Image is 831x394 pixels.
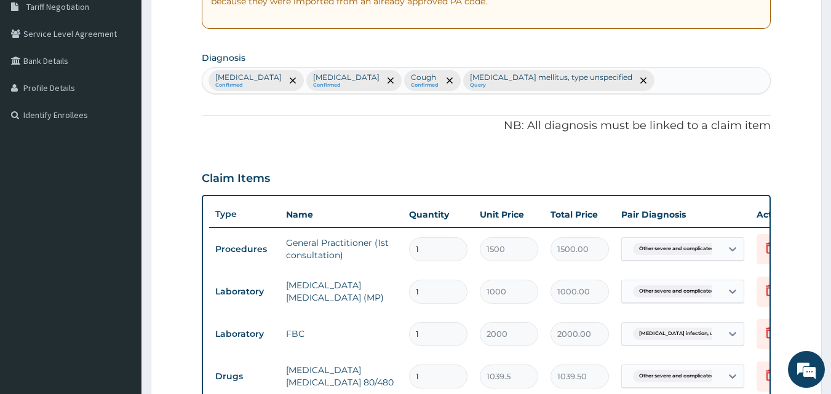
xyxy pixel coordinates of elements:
td: Procedures [209,238,280,261]
small: Confirmed [215,82,282,89]
p: [MEDICAL_DATA] mellitus, type unspecified [470,73,632,82]
div: Minimize live chat window [202,6,231,36]
span: remove selection option [385,75,396,86]
span: We're online! [71,119,170,243]
small: Confirmed [411,82,439,89]
small: Query [470,82,632,89]
p: [MEDICAL_DATA] [313,73,380,82]
td: General Practitioner (1st consultation) [280,230,403,267]
span: remove selection option [638,75,649,86]
p: Cough [411,73,439,82]
img: d_794563401_company_1708531726252_794563401 [23,61,50,92]
p: [MEDICAL_DATA] [215,73,282,82]
span: [MEDICAL_DATA] infection, unspecif... [633,328,741,340]
span: Other severe and complicated P... [633,370,730,382]
span: Other severe and complicated P... [633,243,730,255]
td: [MEDICAL_DATA] [MEDICAL_DATA] (MP) [280,273,403,310]
th: Total Price [544,202,615,227]
th: Name [280,202,403,227]
span: remove selection option [287,75,298,86]
span: remove selection option [444,75,455,86]
small: Confirmed [313,82,380,89]
p: NB: All diagnosis must be linked to a claim item [202,118,771,134]
th: Pair Diagnosis [615,202,750,227]
span: Other severe and complicated P... [633,285,730,297]
th: Actions [750,202,812,227]
th: Type [209,203,280,226]
label: Diagnosis [202,52,245,64]
th: Unit Price [474,202,544,227]
td: Drugs [209,365,280,388]
h3: Claim Items [202,172,270,186]
td: Laboratory [209,323,280,345]
td: FBC [280,321,403,346]
td: Laboratory [209,280,280,303]
textarea: Type your message and hit 'Enter' [6,263,234,306]
th: Quantity [403,202,474,227]
span: Tariff Negotiation [26,1,89,12]
div: Chat with us now [64,69,207,85]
